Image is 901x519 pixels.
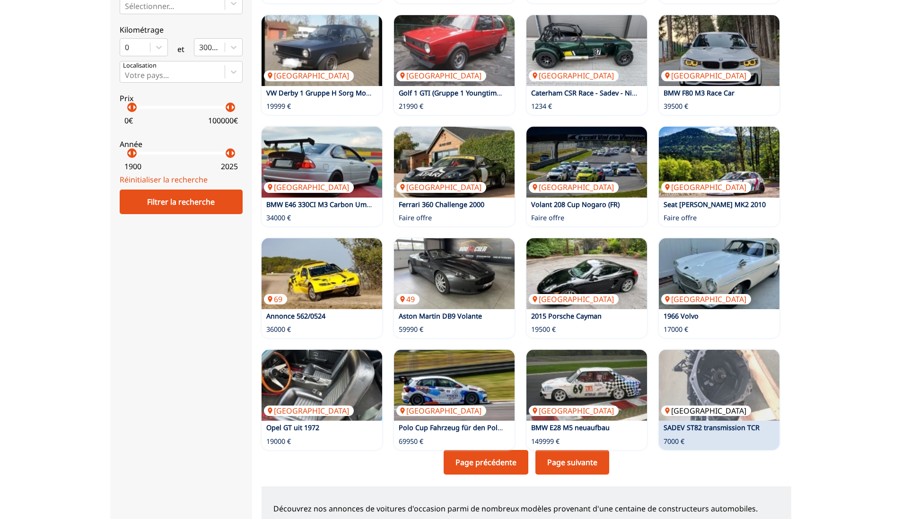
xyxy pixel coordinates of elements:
a: Polo Cup Fahrzeug für den Polo Cup 2026[GEOGRAPHIC_DATA] [394,350,515,421]
p: Prix [120,93,243,104]
a: Volant 208 Cup Nogaro (FR)[GEOGRAPHIC_DATA] [526,127,647,198]
p: arrow_left [124,147,135,159]
a: SADEV ST82 transmission TCR [664,423,760,432]
p: [GEOGRAPHIC_DATA] [529,406,619,416]
a: Page suivante [535,450,609,475]
a: Polo Cup Fahrzeug für den Polo Cup 2026 [399,423,534,432]
p: 0 € [124,115,133,126]
a: Caterham CSR Race - Sadev - Nitron [531,88,646,97]
a: Golf 1 GTI (Gruppe 1 Youngtimer Trophy) [399,88,529,97]
img: Volant 208 Cup Nogaro (FR) [526,127,647,198]
p: 1900 [124,161,141,172]
img: Ferrari 360 Challenge 2000 [394,127,515,198]
input: 0 [125,43,127,52]
p: [GEOGRAPHIC_DATA] [264,182,354,192]
img: 1966 Volvo [659,238,779,309]
a: Ferrari 360 Challenge 2000 [399,200,484,209]
p: Découvrez nos annonces de voitures d'occasion parmi de nombreux modèles provenant d'une centaine ... [273,503,779,514]
a: Annonce 562/052469 [262,238,382,309]
input: Votre pays... [125,71,127,79]
p: [GEOGRAPHIC_DATA] [396,70,486,81]
p: 17000 € [664,325,775,334]
p: [GEOGRAPHIC_DATA] [264,406,354,416]
p: 36000 € [266,325,377,334]
img: Polo Cup Fahrzeug für den Polo Cup 2026 [394,350,515,421]
img: VW Derby 1 Gruppe H Sorg Motor UNIKAT H-Zulasssung [262,15,382,86]
p: Kilométrage [120,25,243,35]
a: BMW E46 330CI M3 Carbon Umbau Wertgutachten[GEOGRAPHIC_DATA] [262,127,382,198]
p: [GEOGRAPHIC_DATA] [529,70,619,81]
img: Opel GT uit 1972 [262,350,382,421]
img: BMW E46 330CI M3 Carbon Umbau Wertgutachten [262,127,382,198]
p: 39500 € [664,102,775,111]
img: Seat Leon Supercopa MK2 2010 [659,127,779,198]
p: [GEOGRAPHIC_DATA] [396,406,486,416]
p: 1234 € [531,102,642,111]
a: Page précédente [444,450,528,475]
a: Opel GT uit 1972 [266,423,319,432]
p: arrow_right [129,147,140,159]
a: 1966 Volvo[GEOGRAPHIC_DATA] [659,238,779,309]
p: arrow_left [222,147,234,159]
p: et [177,44,184,54]
p: [GEOGRAPHIC_DATA] [396,182,486,192]
p: 7000 € [664,437,775,446]
p: 34000 € [266,213,377,223]
a: BMW E28 M5 neuaufbau [531,423,610,432]
img: 2015 Porsche Cayman [526,238,647,309]
p: Année [120,139,243,149]
a: BMW F80 M3 Race Car [664,88,735,97]
a: Seat [PERSON_NAME] MK2 2010 [664,200,766,209]
input: Prêt à piloterSélectionner... [125,2,127,10]
a: Opel GT uit 1972[GEOGRAPHIC_DATA] [262,350,382,421]
p: [GEOGRAPHIC_DATA] [661,70,751,81]
img: Annonce 562/0524 [262,238,382,309]
p: Faire offre [664,213,775,223]
a: VW Derby 1 Gruppe H Sorg Motor UNIKAT H-Zulasssung[GEOGRAPHIC_DATA] [262,15,382,86]
p: [GEOGRAPHIC_DATA] [529,294,619,304]
a: Ferrari 360 Challenge 2000[GEOGRAPHIC_DATA] [394,127,515,198]
img: BMW F80 M3 Race Car [659,15,779,86]
p: [GEOGRAPHIC_DATA] [661,294,751,304]
a: Annonce 562/0524 [266,311,325,320]
p: 19999 € [266,102,377,111]
p: arrow_right [129,102,140,113]
a: BMW F80 M3 Race Car[GEOGRAPHIC_DATA] [659,15,779,86]
p: Localisation [123,61,157,70]
p: Faire offre [531,213,642,223]
a: SADEV ST82 transmission TCR[GEOGRAPHIC_DATA] [659,350,779,421]
p: 149999 € [531,437,642,446]
p: 21990 € [399,102,510,111]
p: arrow_left [222,102,234,113]
p: 19500 € [531,325,642,334]
a: Réinitialiser la recherche [120,174,208,185]
p: 69 [264,294,287,304]
p: 2025 [221,161,238,172]
a: BMW E28 M5 neuaufbau[GEOGRAPHIC_DATA] [526,350,647,421]
a: VW Derby 1 Gruppe H Sorg Motor UNIKAT H-Zulasssung [266,88,448,97]
p: arrow_right [227,147,238,159]
a: Golf 1 GTI (Gruppe 1 Youngtimer Trophy)[GEOGRAPHIC_DATA] [394,15,515,86]
a: 2015 Porsche Cayman [531,311,602,320]
img: Aston Martin DB9 Volante [394,238,515,309]
p: 49 [396,294,420,304]
p: 100000 € [208,115,238,126]
img: Golf 1 GTI (Gruppe 1 Youngtimer Trophy) [394,15,515,86]
p: [GEOGRAPHIC_DATA] [264,70,354,81]
p: 59990 € [399,325,510,334]
img: BMW E28 M5 neuaufbau [526,350,647,421]
a: Volant 208 Cup Nogaro (FR) [531,200,620,209]
a: Caterham CSR Race - Sadev - Nitron[GEOGRAPHIC_DATA] [526,15,647,86]
p: arrow_left [124,102,135,113]
a: Seat Leon Supercopa MK2 2010[GEOGRAPHIC_DATA] [659,127,779,198]
a: Aston Martin DB9 Volante [399,311,482,320]
a: 2015 Porsche Cayman[GEOGRAPHIC_DATA] [526,238,647,309]
p: Faire offre [399,213,510,223]
p: [GEOGRAPHIC_DATA] [529,182,619,192]
p: [GEOGRAPHIC_DATA] [661,406,751,416]
p: arrow_right [227,102,238,113]
a: 1966 Volvo [664,311,699,320]
input: 300000 [199,43,201,52]
p: 69950 € [399,437,510,446]
div: Filtrer la recherche [120,190,243,214]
